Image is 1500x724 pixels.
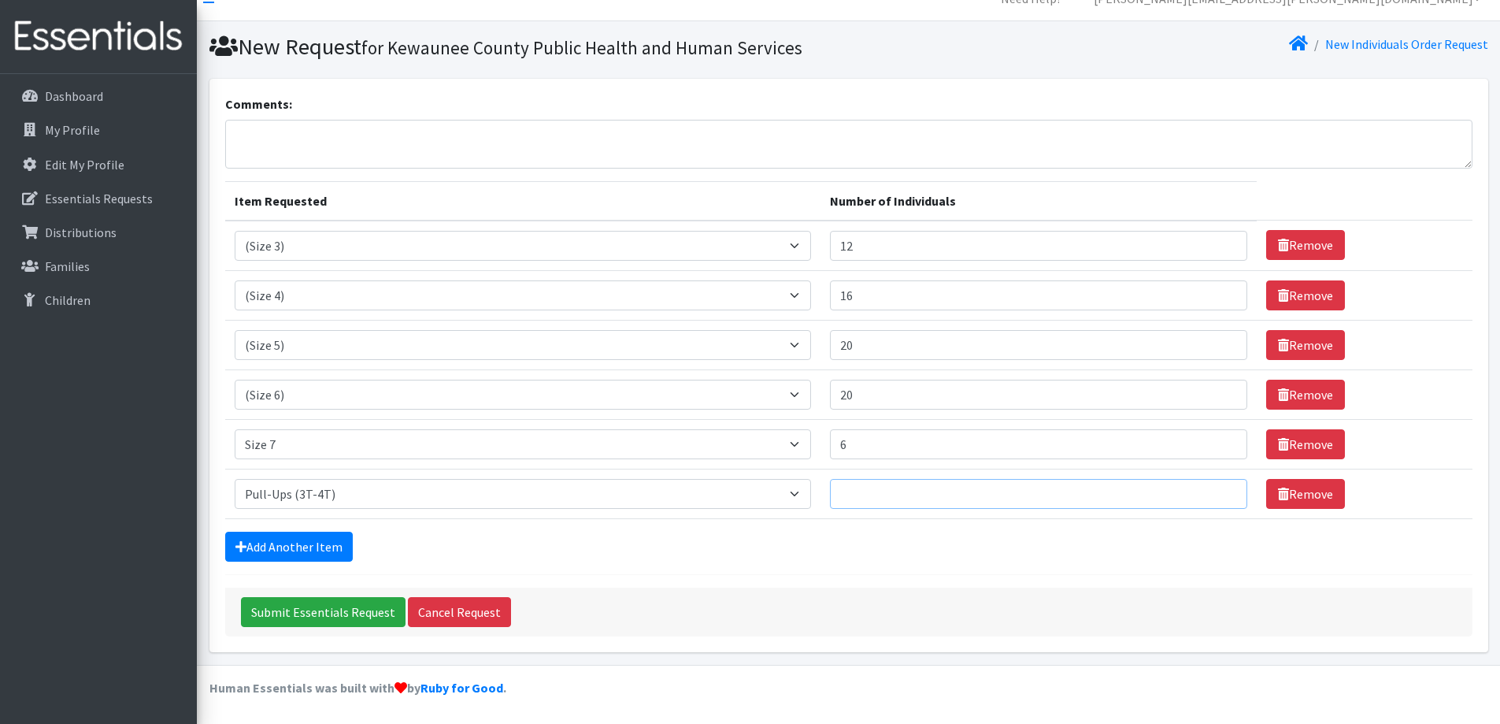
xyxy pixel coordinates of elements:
small: for Kewaunee County Public Health and Human Services [361,36,802,59]
a: My Profile [6,114,191,146]
p: Children [45,292,91,308]
a: Families [6,251,191,282]
a: Children [6,284,191,316]
a: New Individuals Order Request [1325,36,1488,52]
a: Remove [1266,330,1345,360]
th: Item Requested [225,181,821,221]
a: Add Another Item [225,532,353,562]
a: Edit My Profile [6,149,191,180]
strong: Human Essentials was built with by . [209,680,506,696]
a: Ruby for Good [420,680,503,696]
a: Remove [1266,380,1345,410]
a: Remove [1266,230,1345,260]
a: Dashboard [6,80,191,112]
th: Number of Individuals [820,181,1257,221]
a: Distributions [6,217,191,248]
input: Submit Essentials Request [241,597,406,627]
p: Distributions [45,225,117,240]
a: Remove [1266,479,1345,509]
p: My Profile [45,122,100,138]
a: Remove [1266,429,1345,459]
a: Essentials Requests [6,183,191,214]
h1: New Request [209,33,843,61]
a: Cancel Request [408,597,511,627]
p: Families [45,258,90,274]
p: Dashboard [45,88,103,104]
p: Essentials Requests [45,191,153,206]
p: Edit My Profile [45,157,124,173]
a: Remove [1266,280,1345,310]
img: HumanEssentials [6,10,191,63]
label: Comments: [225,95,292,113]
